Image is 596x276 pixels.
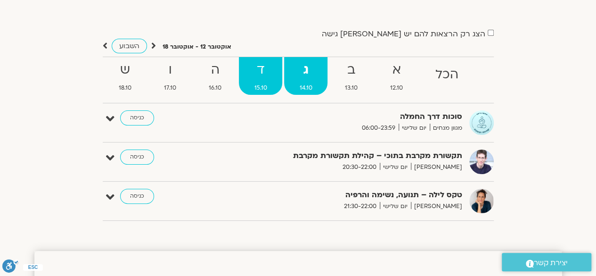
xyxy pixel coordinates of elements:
span: 14.10 [284,83,327,93]
span: השבוע [119,42,139,50]
span: 21:30-22:00 [341,201,380,211]
a: ד15.10 [239,57,282,95]
span: 16.10 [194,83,237,93]
strong: א [375,59,418,81]
strong: ד [239,59,282,81]
strong: ג [284,59,327,81]
strong: טקס לילה – תנועה, נשימה והרפיה [231,189,462,201]
strong: ו [149,59,192,81]
a: השבוע [112,39,147,53]
a: ה16.10 [194,57,237,95]
a: ש18.10 [104,57,147,95]
strong: הכל [420,64,474,85]
strong: תקשורת מקרבת בתוכי – קהילת תקשורת מקרבת [231,150,462,162]
span: יצירת קשר [534,257,568,269]
a: כניסה [120,110,154,125]
span: יום שלישי [399,123,430,133]
a: יצירת קשר [502,253,591,271]
a: הכל [420,57,474,95]
a: א12.10 [375,57,418,95]
strong: ב [329,59,373,81]
strong: סוכות דרך החמלה [231,110,462,123]
span: 06:00-23:59 [359,123,399,133]
span: מגוון מנחים [430,123,462,133]
span: [PERSON_NAME] [411,162,462,172]
span: 20:30-22:00 [339,162,380,172]
strong: ש [104,59,147,81]
p: אוקטובר 12 - אוקטובר 18 [163,42,231,52]
a: ג14.10 [284,57,327,95]
a: ב13.10 [329,57,373,95]
span: 15.10 [239,83,282,93]
span: יום שלישי [380,201,411,211]
a: ו17.10 [149,57,192,95]
label: הצג רק הרצאות להם יש [PERSON_NAME] גישה [322,30,485,38]
span: 12.10 [375,83,418,93]
a: כניסה [120,189,154,204]
span: 17.10 [149,83,192,93]
strong: ה [194,59,237,81]
span: 18.10 [104,83,147,93]
span: [PERSON_NAME] [411,201,462,211]
a: כניסה [120,150,154,165]
span: יום שלישי [380,162,411,172]
span: 13.10 [329,83,373,93]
